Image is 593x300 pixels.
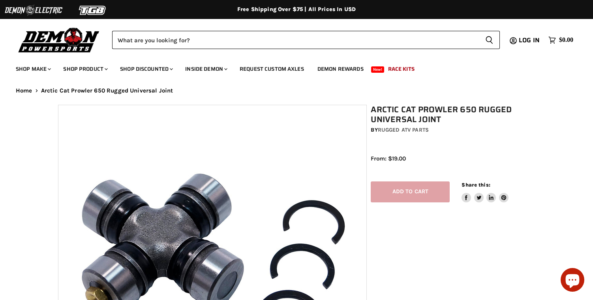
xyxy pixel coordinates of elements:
[371,126,539,134] div: by
[63,3,122,18] img: TGB Logo 2
[234,61,310,77] a: Request Custom Axles
[378,126,429,133] a: Rugged ATV Parts
[312,61,370,77] a: Demon Rewards
[371,155,406,162] span: From: $19.00
[179,61,232,77] a: Inside Demon
[114,61,178,77] a: Shop Discounted
[559,36,573,44] span: $0.00
[479,31,500,49] button: Search
[16,87,32,94] a: Home
[462,181,509,202] aside: Share this:
[10,61,56,77] a: Shop Make
[371,66,385,73] span: New!
[558,268,587,294] inbox-online-store-chat: Shopify online store chat
[57,61,113,77] a: Shop Product
[519,35,540,45] span: Log in
[371,105,539,125] h1: Arctic Cat Prowler 650 Rugged Universal Joint
[515,37,544,44] a: Log in
[41,87,173,94] span: Arctic Cat Prowler 650 Rugged Universal Joint
[16,26,102,54] img: Demon Powersports
[382,61,420,77] a: Race Kits
[112,31,479,49] input: Search
[462,182,490,188] span: Share this:
[112,31,500,49] form: Product
[544,34,577,46] a: $0.00
[10,58,571,77] ul: Main menu
[4,3,63,18] img: Demon Electric Logo 2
